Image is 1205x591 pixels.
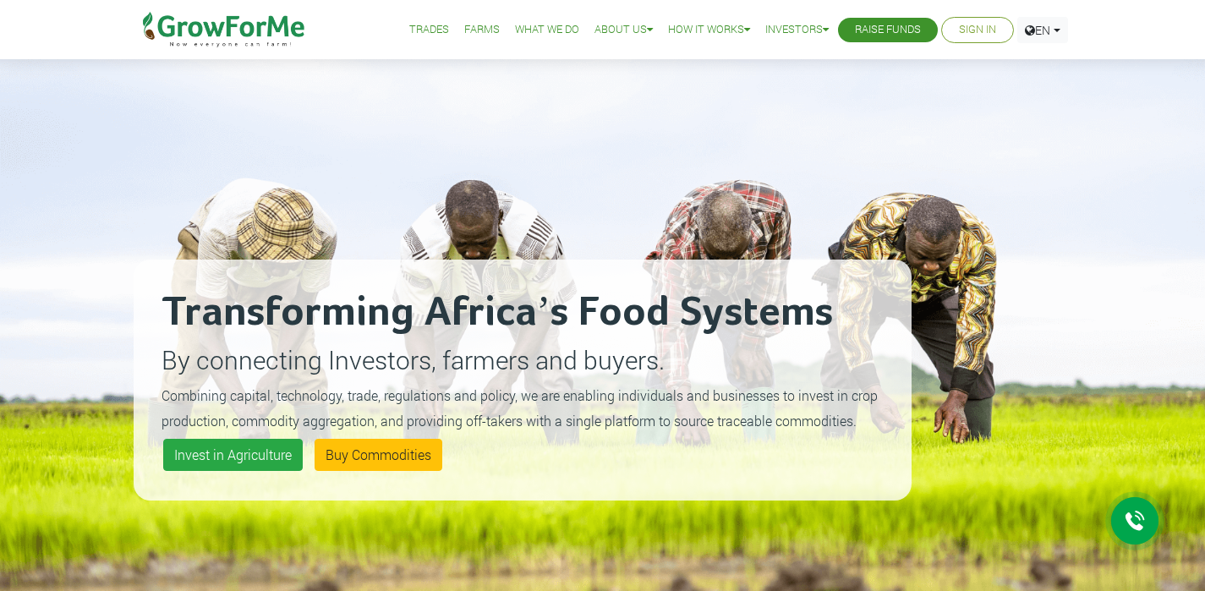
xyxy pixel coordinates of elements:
h2: Transforming Africa’s Food Systems [162,287,884,338]
a: How it Works [668,21,750,39]
p: By connecting Investors, farmers and buyers. [162,341,884,379]
a: Investors [765,21,829,39]
a: Raise Funds [855,21,921,39]
a: EN [1017,17,1068,43]
a: Sign In [959,21,996,39]
a: Farms [464,21,500,39]
a: Buy Commodities [315,439,442,471]
a: About Us [594,21,653,39]
a: Invest in Agriculture [163,439,303,471]
a: Trades [409,21,449,39]
a: What We Do [515,21,579,39]
small: Combining capital, technology, trade, regulations and policy, we are enabling individuals and bus... [162,386,878,430]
